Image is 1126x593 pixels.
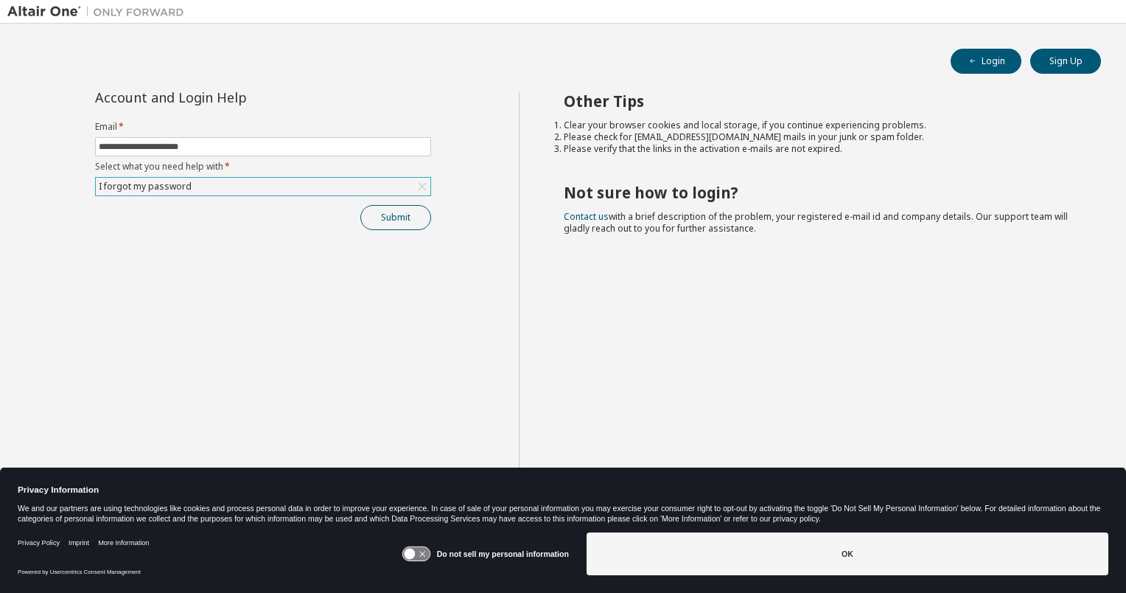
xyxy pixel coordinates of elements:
img: Altair One [7,4,192,19]
label: Email [95,121,431,133]
button: Submit [360,205,431,230]
button: Sign Up [1030,49,1101,74]
div: Account and Login Help [95,91,364,103]
h2: Other Tips [564,91,1075,111]
li: Please check for [EMAIL_ADDRESS][DOMAIN_NAME] mails in your junk or spam folder. [564,131,1075,143]
div: I forgot my password [96,178,430,195]
li: Clear your browser cookies and local storage, if you continue experiencing problems. [564,119,1075,131]
div: I forgot my password [97,178,194,195]
span: with a brief description of the problem, your registered e-mail id and company details. Our suppo... [564,210,1068,235]
a: Contact us [564,210,609,223]
button: Login [951,49,1021,74]
li: Please verify that the links in the activation e-mails are not expired. [564,143,1075,155]
h2: Not sure how to login? [564,183,1075,202]
label: Select what you need help with [95,161,431,173]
